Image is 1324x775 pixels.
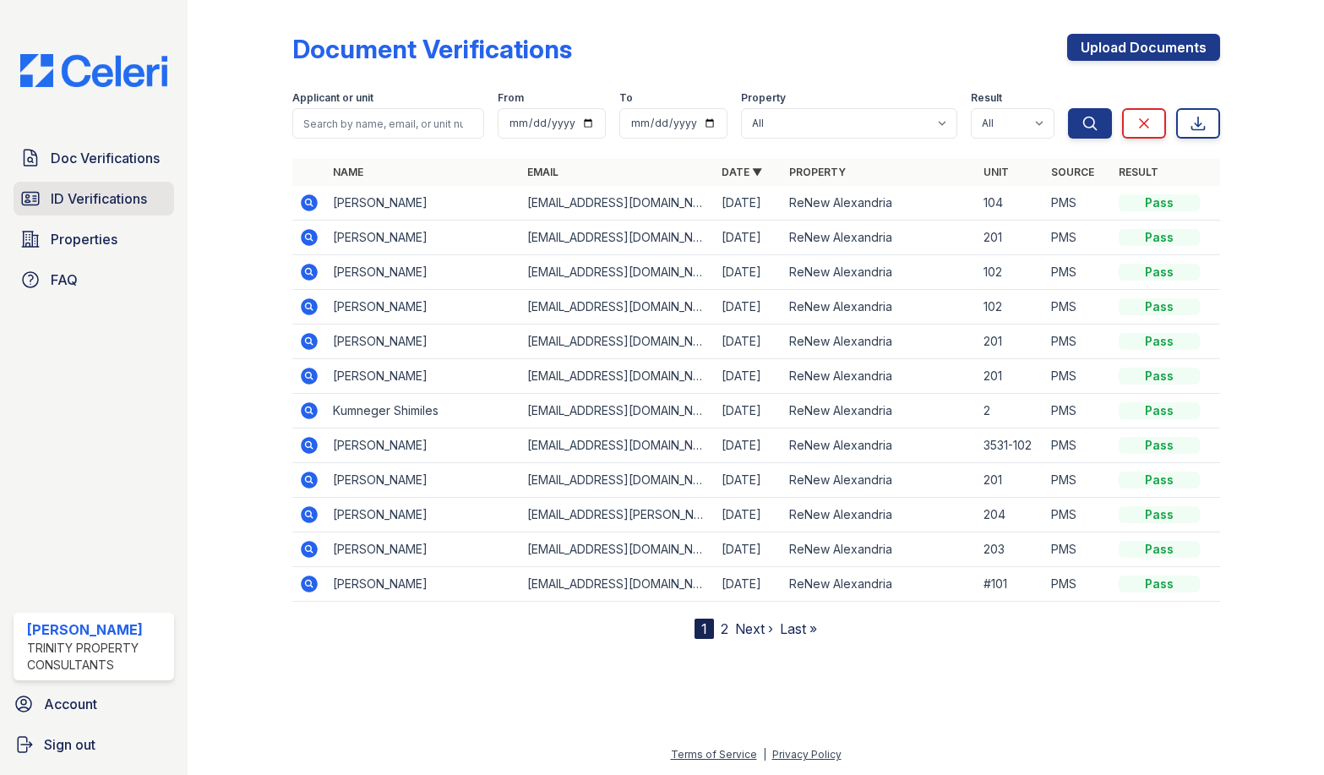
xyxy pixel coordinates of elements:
td: PMS [1044,186,1112,221]
td: [DATE] [715,567,782,602]
td: PMS [1044,221,1112,255]
td: [EMAIL_ADDRESS][DOMAIN_NAME] [520,428,715,463]
span: Doc Verifications [51,148,160,168]
td: [PERSON_NAME] [326,255,520,290]
div: Pass [1119,368,1200,385]
a: Email [527,166,558,178]
td: [EMAIL_ADDRESS][DOMAIN_NAME] [520,186,715,221]
div: Pass [1119,298,1200,315]
a: Last » [780,620,817,637]
td: Kumneger Shimiles [326,394,520,428]
td: [EMAIL_ADDRESS][DOMAIN_NAME] [520,325,715,359]
td: [DATE] [715,498,782,532]
div: Trinity Property Consultants [27,640,167,674]
td: ReNew Alexandria [782,186,977,221]
td: ReNew Alexandria [782,567,977,602]
div: Pass [1119,541,1200,558]
div: Pass [1119,264,1200,281]
td: PMS [1044,255,1112,290]
td: 201 [977,221,1044,255]
td: 201 [977,325,1044,359]
td: [DATE] [715,221,782,255]
td: [PERSON_NAME] [326,498,520,532]
td: ReNew Alexandria [782,394,977,428]
td: PMS [1044,394,1112,428]
span: ID Verifications [51,188,147,209]
div: Document Verifications [292,34,572,64]
td: PMS [1044,567,1112,602]
td: PMS [1044,325,1112,359]
td: PMS [1044,428,1112,463]
a: Account [7,687,181,721]
a: Upload Documents [1067,34,1220,61]
div: Pass [1119,333,1200,350]
td: [DATE] [715,532,782,567]
td: 102 [977,290,1044,325]
td: [EMAIL_ADDRESS][DOMAIN_NAME] [520,255,715,290]
label: From [498,91,524,105]
img: CE_Logo_Blue-a8612792a0a2168367f1c8372b55b34899dd931a85d93a1a3d3e32e68fde9ad4.png [7,54,181,87]
div: Pass [1119,506,1200,523]
td: 201 [977,463,1044,498]
a: Next › [735,620,773,637]
td: 204 [977,498,1044,532]
div: Pass [1119,194,1200,211]
td: [EMAIL_ADDRESS][DOMAIN_NAME] [520,221,715,255]
td: [PERSON_NAME] [326,325,520,359]
div: [PERSON_NAME] [27,619,167,640]
td: PMS [1044,463,1112,498]
td: ReNew Alexandria [782,359,977,394]
div: | [763,748,766,761]
a: Terms of Service [671,748,757,761]
td: [PERSON_NAME] [326,428,520,463]
td: [EMAIL_ADDRESS][DOMAIN_NAME] [520,394,715,428]
td: 3531-102 [977,428,1044,463]
td: [DATE] [715,359,782,394]
td: [PERSON_NAME] [326,221,520,255]
a: Name [333,166,363,178]
td: ReNew Alexandria [782,221,977,255]
td: ReNew Alexandria [782,498,977,532]
td: [PERSON_NAME] [326,359,520,394]
input: Search by name, email, or unit number [292,108,484,139]
td: [DATE] [715,428,782,463]
div: 1 [695,619,714,639]
a: Source [1051,166,1094,178]
a: Date ▼ [722,166,762,178]
td: ReNew Alexandria [782,532,977,567]
div: Pass [1119,472,1200,488]
span: Account [44,694,97,714]
td: [EMAIL_ADDRESS][DOMAIN_NAME] [520,463,715,498]
a: Sign out [7,728,181,761]
label: Applicant or unit [292,91,373,105]
a: Result [1119,166,1158,178]
td: [EMAIL_ADDRESS][PERSON_NAME][DOMAIN_NAME] [520,498,715,532]
label: Property [741,91,786,105]
td: [PERSON_NAME] [326,532,520,567]
td: PMS [1044,290,1112,325]
td: [PERSON_NAME] [326,290,520,325]
td: 102 [977,255,1044,290]
a: Privacy Policy [772,748,842,761]
td: [PERSON_NAME] [326,186,520,221]
td: [DATE] [715,325,782,359]
td: ReNew Alexandria [782,325,977,359]
td: [DATE] [715,463,782,498]
td: PMS [1044,498,1112,532]
label: Result [971,91,1002,105]
div: Pass [1119,576,1200,592]
td: [DATE] [715,394,782,428]
a: Property [789,166,846,178]
label: To [619,91,633,105]
td: 201 [977,359,1044,394]
div: Pass [1119,229,1200,246]
span: FAQ [51,270,78,290]
td: [PERSON_NAME] [326,567,520,602]
td: ReNew Alexandria [782,255,977,290]
td: #101 [977,567,1044,602]
a: ID Verifications [14,182,174,216]
td: ReNew Alexandria [782,428,977,463]
td: 2 [977,394,1044,428]
td: ReNew Alexandria [782,463,977,498]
